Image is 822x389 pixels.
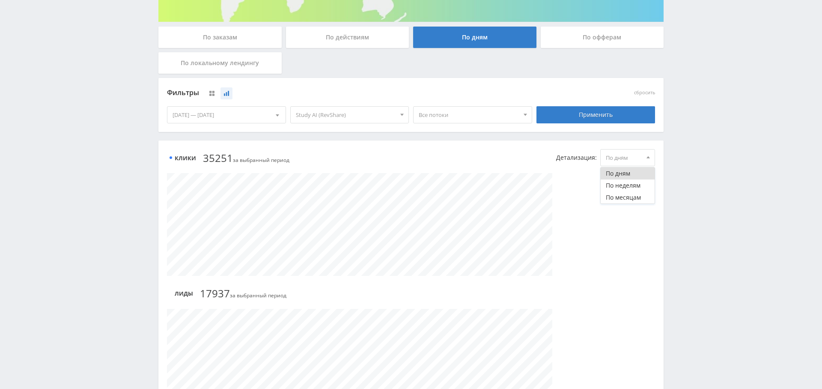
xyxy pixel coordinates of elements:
div: По офферам [541,27,664,48]
div: Применить [536,106,655,123]
button: сбросить [634,90,655,96]
span: за выбранный период [200,289,286,299]
button: По неделям [601,180,655,192]
span: По дням [606,150,642,166]
span: 17937 [200,286,230,300]
span: Лиды [167,290,193,297]
span: за выбранный период [203,153,289,163]
button: По месяцам [601,192,655,203]
div: По дням [413,27,536,48]
div: Фильтры [167,87,532,99]
div: По заказам [158,27,282,48]
div: [DATE] — [DATE] [167,107,286,123]
button: По дням [601,168,655,180]
span: Study AI (RevShare) [296,107,396,123]
span: Детализация: [556,154,597,161]
div: По действиям [286,27,409,48]
span: 35251 [203,151,233,165]
span: Все потоки [419,107,519,123]
div: По локальному лендингу [158,52,282,74]
span: Клики [167,155,196,162]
